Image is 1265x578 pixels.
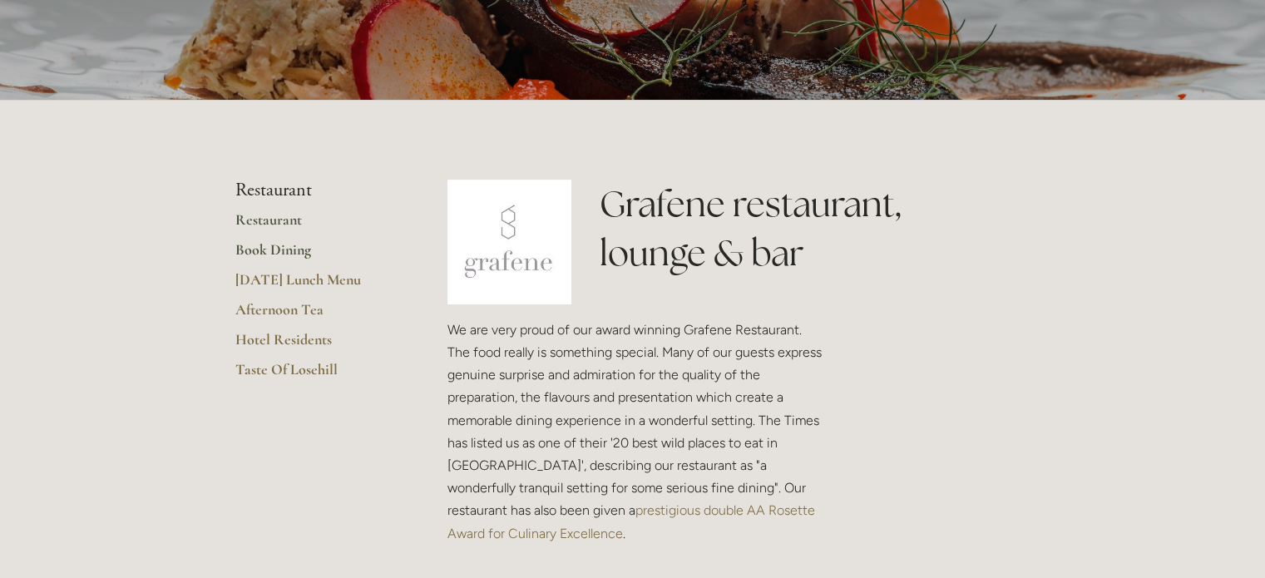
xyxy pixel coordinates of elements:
a: [DATE] Lunch Menu [235,270,394,300]
h1: Grafene restaurant, lounge & bar [600,180,1030,278]
a: prestigious double AA Rosette Award for Culinary Excellence [447,502,818,541]
img: grafene.jpg [447,180,572,304]
a: Book Dining [235,240,394,270]
a: Afternoon Tea [235,300,394,330]
a: Hotel Residents [235,330,394,360]
li: Restaurant [235,180,394,201]
a: Taste Of Losehill [235,360,394,390]
p: We are very proud of our award winning Grafene Restaurant. The food really is something special. ... [447,319,827,545]
a: Restaurant [235,210,394,240]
